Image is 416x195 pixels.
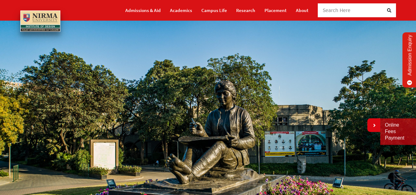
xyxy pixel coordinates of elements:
[265,5,287,16] a: Placement
[201,5,227,16] a: Campus Life
[170,5,192,16] a: Academics
[385,122,411,141] a: Online Fees Payment
[236,5,255,16] a: Research
[296,5,309,16] a: About
[20,10,60,32] img: main_logo
[125,5,161,16] a: Admissions & Aid
[323,7,351,14] span: Search Here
